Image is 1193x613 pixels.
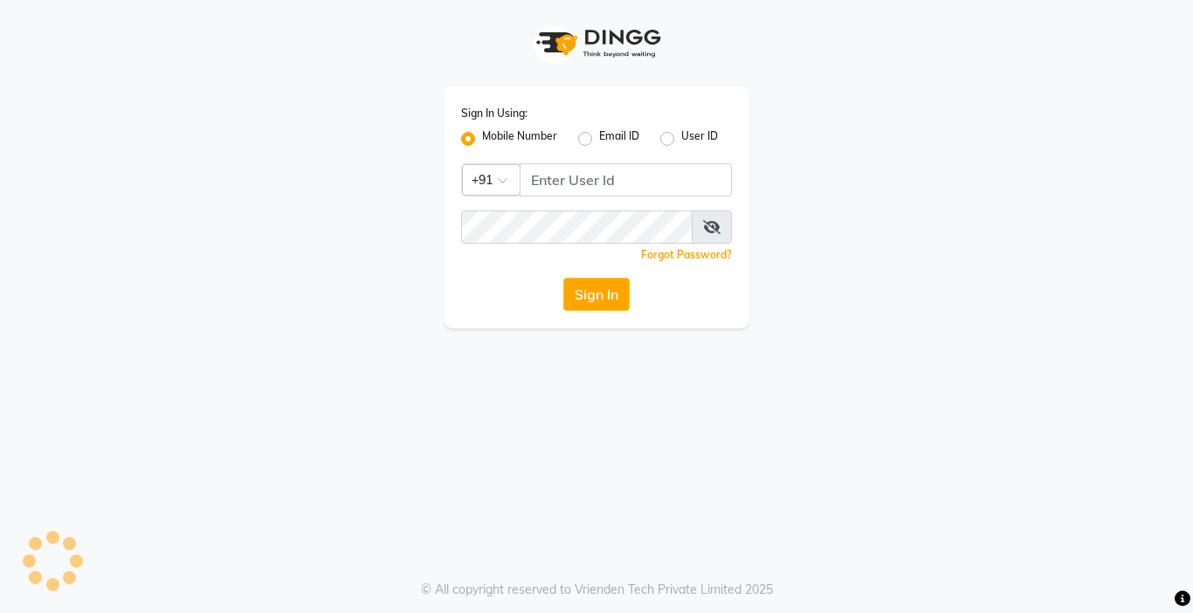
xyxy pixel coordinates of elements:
[599,128,639,149] label: Email ID
[520,163,732,196] input: Username
[461,210,693,244] input: Username
[461,106,528,121] label: Sign In Using:
[681,128,718,149] label: User ID
[482,128,557,149] label: Mobile Number
[563,278,630,311] button: Sign In
[527,17,666,69] img: logo1.svg
[641,248,732,261] a: Forgot Password?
